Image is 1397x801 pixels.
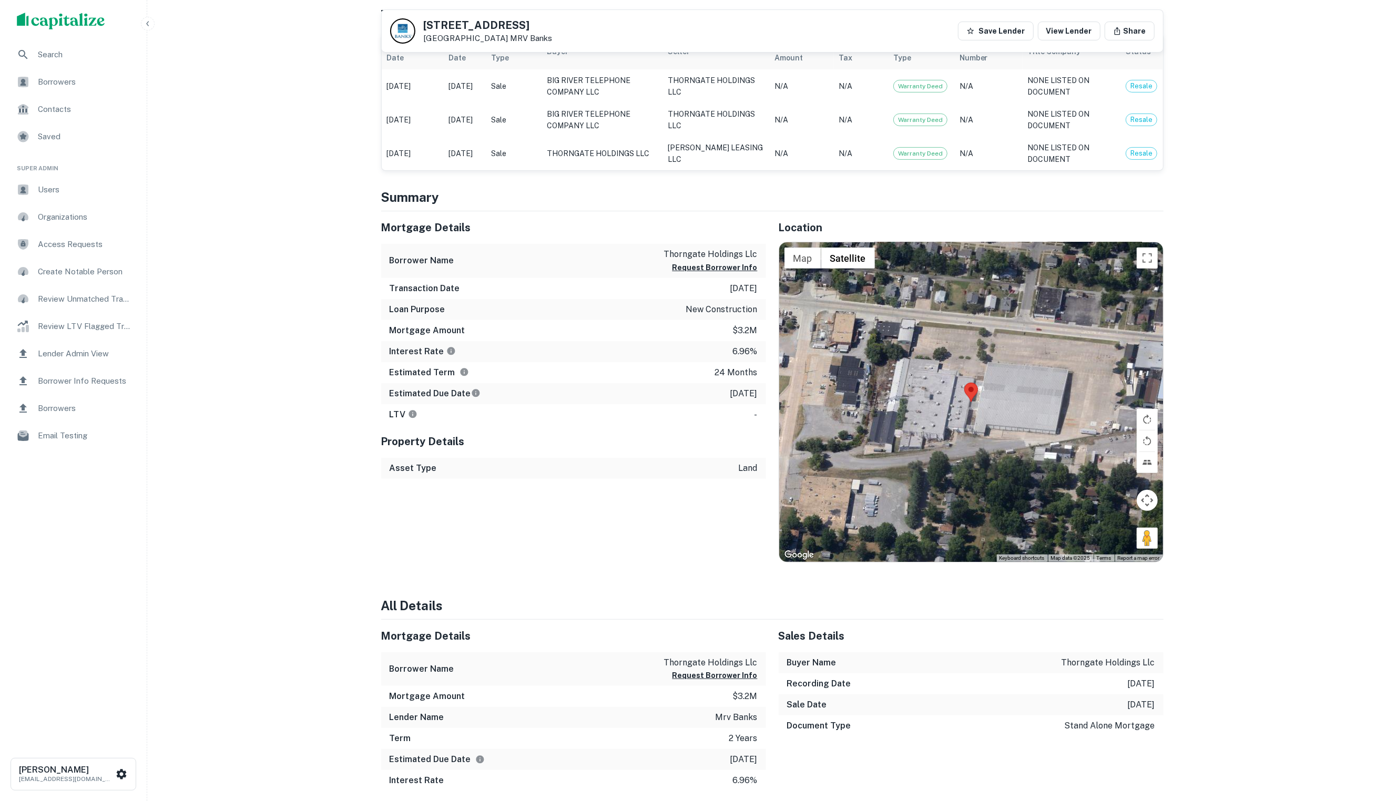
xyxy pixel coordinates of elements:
[390,690,465,703] h6: Mortgage Amount
[8,341,138,366] a: Lender Admin View
[894,149,947,159] span: Warranty Deed
[460,367,469,377] svg: Term is based on a standard schedule for this type of loan.
[390,774,444,787] h6: Interest Rate
[8,314,138,339] a: Review LTV Flagged Transactions
[1023,103,1121,137] td: NONE LISTED ON DOCUMENT
[381,628,766,644] h5: Mortgage Details
[787,656,837,669] h6: Buyer Name
[38,347,132,360] span: Lender Admin View
[8,286,138,312] a: Review Unmatched Transactions
[1137,490,1158,511] button: Map camera controls
[38,183,132,196] span: Users
[779,628,1164,644] h5: Sales Details
[17,13,105,29] img: capitalize-logo.png
[390,462,437,475] h6: Asset Type
[664,656,758,669] p: thorngate holdings llc
[664,248,758,261] p: thorngate holdings llc
[38,402,132,415] span: Borrowers
[390,711,444,724] h6: Lender Name
[1137,248,1158,269] button: Toggle fullscreen view
[38,265,132,278] span: Create Notable Person
[471,388,481,398] svg: Estimate is based on a standard schedule for this type of loan.
[834,69,888,103] td: N/A
[686,303,758,316] p: new construction
[390,408,417,421] h6: LTV
[381,596,1164,615] h4: All Details
[754,408,758,421] p: -
[390,366,469,379] h6: Estimated Term
[787,677,851,690] h6: Recording Date
[1137,528,1158,549] button: Drag Pegman onto the map to open Street View
[8,42,138,67] a: Search
[8,232,138,257] div: Access Requests
[821,248,875,269] button: Show satellite imagery
[390,663,454,675] h6: Borrower Name
[787,699,827,711] h6: Sale Date
[739,462,758,475] p: land
[8,151,138,177] li: Super Admin
[8,124,138,149] a: Saved
[8,423,138,448] div: Email Testing
[1126,115,1157,125] span: Resale
[1126,81,1157,91] span: Resale
[19,766,114,774] h6: [PERSON_NAME]
[424,34,553,43] p: [GEOGRAPHIC_DATA]
[1023,137,1121,170] td: NONE LISTED ON DOCUMENT
[1051,555,1090,561] span: Map data ©2025
[38,375,132,387] span: Borrower Info Requests
[390,387,481,400] h6: Estimated Due Date
[381,220,766,235] h5: Mortgage Details
[1128,677,1155,690] p: [DATE]
[733,690,758,703] p: $3.2m
[893,80,947,93] div: Code: 71
[38,130,132,143] span: Saved
[834,137,888,170] td: N/A
[446,346,456,356] svg: The interest rates displayed on the website are for informational purposes only and may be report...
[8,259,138,284] a: Create Notable Person
[8,97,138,122] a: Contacts
[486,69,542,103] td: Sale
[782,548,817,562] img: Google
[486,137,542,170] td: Sale
[424,20,553,30] h5: [STREET_ADDRESS]
[475,755,485,764] svg: Estimate is based on a standard schedule for this type of loan.
[443,69,486,103] td: [DATE]
[1344,717,1397,767] div: Chat Widget
[729,732,758,745] p: 2 years
[1097,555,1112,561] a: Terms
[38,293,132,305] span: Review Unmatched Transactions
[38,48,132,61] span: Search
[1000,554,1045,562] button: Keyboard shortcuts
[8,396,138,421] a: Borrowers
[1137,430,1158,451] button: Rotate map counterclockwise
[8,368,138,394] div: Borrower Info Requests
[733,774,758,787] p: 6.96%
[834,103,888,137] td: N/A
[382,103,443,137] td: [DATE]
[8,204,138,230] a: Organizations
[1038,22,1100,40] a: View Lender
[779,220,1164,235] h5: Location
[382,69,443,103] td: [DATE]
[390,345,456,358] h6: Interest Rate
[894,81,947,91] span: Warranty Deed
[443,137,486,170] td: [DATE]
[769,69,834,103] td: N/A
[954,137,1023,170] td: N/A
[19,774,114,784] p: [EMAIL_ADDRESS][DOMAIN_NAME]
[787,720,851,732] h6: Document Type
[733,345,758,358] p: 6.96%
[8,69,138,95] a: Borrowers
[663,103,769,137] td: THORNGATE HOLDINGS LLC
[730,387,758,400] p: [DATE]
[542,137,663,170] td: THORNGATE HOLDINGS LLC
[542,103,663,137] td: BIG RIVER TELEPHONE COMPANY LLC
